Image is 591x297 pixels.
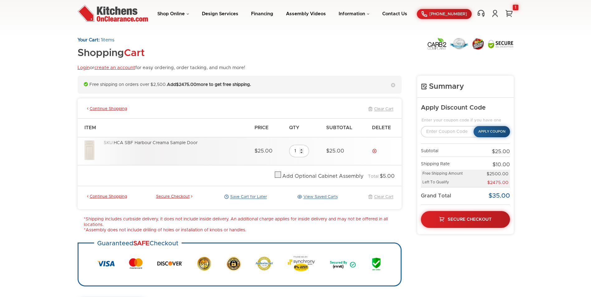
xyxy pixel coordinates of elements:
a: Shop Online [157,12,189,16]
h3: Guaranteed Checkout [94,236,182,250]
span: $2475.00 [176,82,197,87]
td: Left To Qualify [421,178,478,187]
a: create an account [94,65,135,70]
a: Contact Us [382,12,407,16]
a: Save Cart for Later [223,194,267,200]
img: Carb2 Compliant [427,37,447,50]
th: Item [78,118,252,137]
td: Subtotal [421,144,478,157]
span: $35.00 [489,193,510,199]
a: Information [339,12,369,16]
span: 1 [101,38,102,42]
span: $25.00 [326,148,344,153]
a: Financing [251,12,273,16]
th: Subtotal [323,118,369,137]
img: Townplace_Crema_sample%20door_1.1.jpg [84,140,94,160]
input: Enter Coupon Code [421,126,483,137]
span: Cart [124,48,145,58]
th: Qty [286,118,323,137]
p: items [78,37,245,43]
a: View Saved Carts [296,194,338,200]
span: Secure Checkout [448,217,492,222]
h4: Summary [421,82,510,91]
span: $25.00 [255,148,273,153]
img: Synchrony Bank [288,256,315,271]
td: Grand Total [421,187,478,205]
legend: Enter your coupon code if you have one [421,118,510,123]
img: Secure [226,256,241,271]
td: Free Shipping Amount [421,170,478,178]
div: Add Optional Cabinet Assembly [282,173,364,180]
span: Total [368,174,379,179]
span: $25.00 [492,149,510,154]
span: $2500.00 [487,172,508,176]
span: SKU: [104,141,114,145]
img: Discover [157,259,182,268]
a: Design Services [202,12,238,16]
div: Free shipping on orders over $2,500. [78,76,402,94]
a: 1 [504,9,514,17]
strong: SAFE [133,240,150,246]
span: $5.00 [380,174,395,179]
td: Shipping Rate [421,157,478,169]
p: or for easy ordering, order tacking, and much more! [78,65,245,71]
a: Clear Cart [367,194,393,200]
img: Secured by MT [330,256,356,271]
a: Clear Cart [367,106,393,112]
strong: Add more to get free shipping. [167,82,251,87]
th: Price [251,118,286,137]
a: Delete [372,148,377,153]
li: *Shipping includes curbside delivery, it does not include inside delivery. An additional charge a... [84,217,402,228]
span: $10.00 [493,162,510,167]
a: Login [78,65,90,70]
img: Secure Order [471,38,485,50]
a: Continue Shopping [86,106,127,112]
img: SSL [197,256,212,271]
img: Lowest Price Guarantee [450,38,469,50]
div: HCA SBF Harbour Creama Sample Door [104,140,249,162]
h5: Apply Discount Code [421,104,510,112]
th: Delete [369,118,402,137]
strong: Your Cart: [78,38,100,42]
div: 1 [513,5,518,10]
img: Visa [97,261,115,266]
li: *Assembly does not include drilling of holes or installation of knobs or handles. [84,228,402,233]
img: MasterCard [129,258,143,269]
span: [PHONE_NUMBER] [429,12,467,16]
img: AES 256 Bit [371,256,382,271]
img: Kitchens On Clearance [78,5,148,22]
a: Secure Checkout [421,211,510,228]
a: Secure Checkout [156,194,194,200]
img: Secure SSL Encyption [488,39,514,49]
a: [PHONE_NUMBER] [417,9,472,19]
img: Authorize.net [255,257,273,271]
button: Apply Coupon [474,126,510,137]
h1: Shopping [78,48,245,59]
span: $2475.00 [487,181,508,185]
a: Assembly Videos [286,12,326,16]
a: Continue Shopping [86,194,127,200]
